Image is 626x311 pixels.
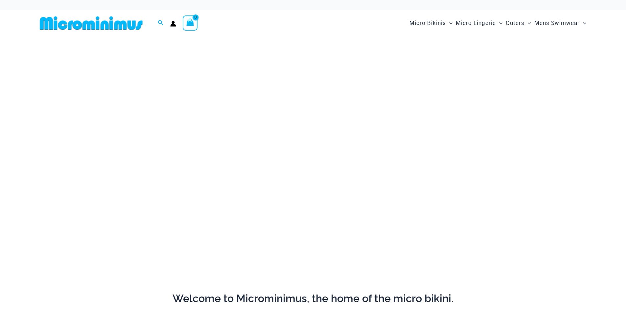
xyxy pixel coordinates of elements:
span: Outers [506,15,524,32]
span: Micro Bikinis [409,15,446,32]
span: Menu Toggle [496,15,502,32]
span: Micro Lingerie [456,15,496,32]
a: OutersMenu ToggleMenu Toggle [504,13,533,33]
img: MM SHOP LOGO FLAT [37,16,145,31]
span: Menu Toggle [580,15,586,32]
a: Micro BikinisMenu ToggleMenu Toggle [408,13,454,33]
span: Menu Toggle [524,15,531,32]
span: Mens Swimwear [534,15,580,32]
a: View Shopping Cart, empty [183,15,198,31]
a: Micro LingerieMenu ToggleMenu Toggle [454,13,504,33]
a: Mens SwimwearMenu ToggleMenu Toggle [533,13,588,33]
a: Account icon link [170,21,176,27]
nav: Site Navigation [407,12,589,34]
span: Menu Toggle [446,15,452,32]
a: Search icon link [158,19,164,27]
h2: Welcome to Microminimus, the home of the micro bikini. [37,292,589,305]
